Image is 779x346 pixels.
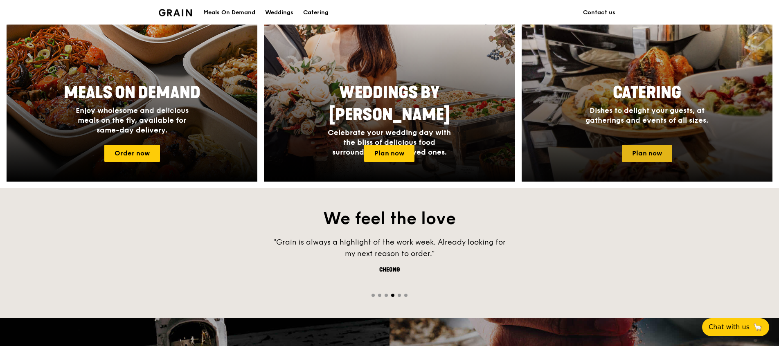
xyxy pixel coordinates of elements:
[329,83,450,125] span: Weddings by [PERSON_NAME]
[104,145,160,162] a: Order now
[203,0,255,25] div: Meals On Demand
[578,0,620,25] a: Contact us
[391,294,394,297] span: Go to slide 4
[265,0,293,25] div: Weddings
[378,294,381,297] span: Go to slide 2
[303,0,329,25] div: Catering
[622,145,672,162] a: Plan now
[585,106,708,125] span: Dishes to delight your guests, at gatherings and events of all sizes.
[267,266,512,274] div: Cheong
[328,128,451,157] span: Celebrate your wedding day with the bliss of delicious food surrounded by your loved ones.
[260,0,298,25] a: Weddings
[404,294,408,297] span: Go to slide 6
[267,236,512,259] div: "Grain is always a highlight of the work week. Already looking for my next reason to order.”
[64,83,200,103] span: Meals On Demand
[76,106,189,135] span: Enjoy wholesome and delicious meals on the fly, available for same-day delivery.
[385,294,388,297] span: Go to slide 3
[298,0,333,25] a: Catering
[159,9,192,16] img: Grain
[371,294,375,297] span: Go to slide 1
[613,83,681,103] span: Catering
[398,294,401,297] span: Go to slide 5
[709,322,750,332] span: Chat with us
[702,318,769,336] button: Chat with us🦙
[753,322,763,332] span: 🦙
[364,145,414,162] a: Plan now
